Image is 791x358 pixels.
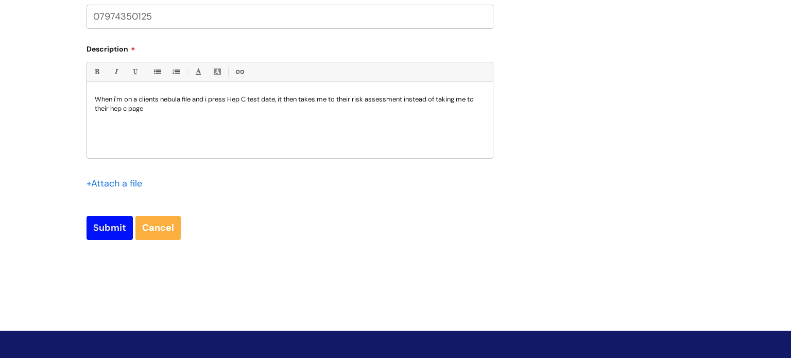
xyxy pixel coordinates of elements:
a: Back Color [211,65,223,78]
a: Cancel [135,216,181,240]
a: Font Color [192,65,204,78]
a: Underline(Ctrl-U) [128,65,141,78]
div: Attach a file [87,175,148,192]
a: Bold (Ctrl-B) [90,65,103,78]
input: Submit [87,216,133,240]
a: 1. Ordered List (Ctrl-Shift-8) [169,65,182,78]
label: Description [87,41,493,54]
a: • Unordered List (Ctrl-Shift-7) [150,65,163,78]
p: When i'm on a clients nebula file and i press Hep C test date, it then takes me to their risk ass... [95,95,485,113]
a: Italic (Ctrl-I) [109,65,122,78]
a: Link [233,65,246,78]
